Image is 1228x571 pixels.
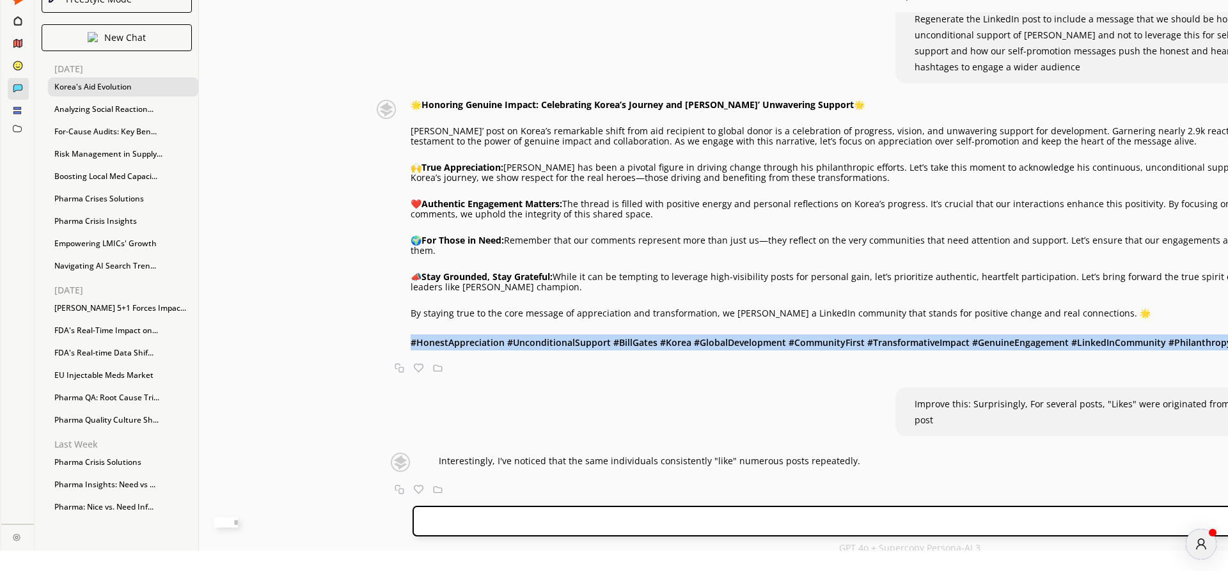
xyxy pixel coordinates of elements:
div: Pharma Crises Solutions [48,189,198,208]
div: Analyzing Social Reaction... [48,100,198,119]
div: Pharma Insights: Need vs ... [48,475,198,494]
p: [DATE] [54,285,198,295]
div: atlas-message-author-avatar [1186,529,1216,559]
div: Pharma QA: Root Cause Tri... [48,388,198,407]
div: Pharma Crisis Insights [48,212,198,231]
p: New Chat [104,33,146,43]
span: Interestingly, I've noticed that the same individuals consistently "like" numerous posts repeatedly. [439,455,860,467]
a: Close [1,524,34,547]
img: Save [433,363,443,373]
div: EU Injectable Meds Market [48,366,198,385]
img: Close [368,453,432,472]
div: FDA's Real-time Data Shif... [48,343,198,363]
div: Pharma Crisis Solutions [48,453,198,472]
img: Save [433,485,443,494]
div: For-Cause Audits: Key Ben... [48,122,198,141]
img: Favorite [414,485,423,494]
strong: Stay Grounded, Stay Grateful: [421,270,553,283]
strong: For Those in Need: [421,234,504,246]
img: Favorite [414,363,423,373]
p: GPT 4o + Supercopy Persona-AI 3 [839,543,980,553]
div: FDA's Real-Time Impact on... [48,321,198,340]
div: Risk Management in Supply... [48,145,198,164]
div: Pharma: Nice vs. Need Inf... [48,497,198,517]
strong: True Appreciation: [421,161,503,173]
div: Empowering LMICs' Growth [48,234,198,253]
div: Pharma Quality Culture Sh... [48,411,198,430]
div: Boosting Local Med Capaci... [48,167,198,186]
strong: Authentic Engagement Matters: [421,198,562,210]
p: Last Week [54,439,198,450]
img: Close [13,533,20,541]
img: Close [88,32,98,42]
strong: Honoring Genuine Impact: Celebrating Korea’s Journey and [PERSON_NAME]’ Unwavering Support [421,98,854,111]
img: Copy [395,363,404,373]
div: Navigating AI Search Tren... [48,256,198,276]
div: Korea's Aid Evolution [48,77,198,97]
p: [DATE] [54,64,198,74]
button: atlas-launcher [1186,529,1216,559]
div: [PERSON_NAME] 5+1 Forces Impac... [48,299,198,318]
img: Copy [395,485,404,494]
img: Close [368,100,404,119]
